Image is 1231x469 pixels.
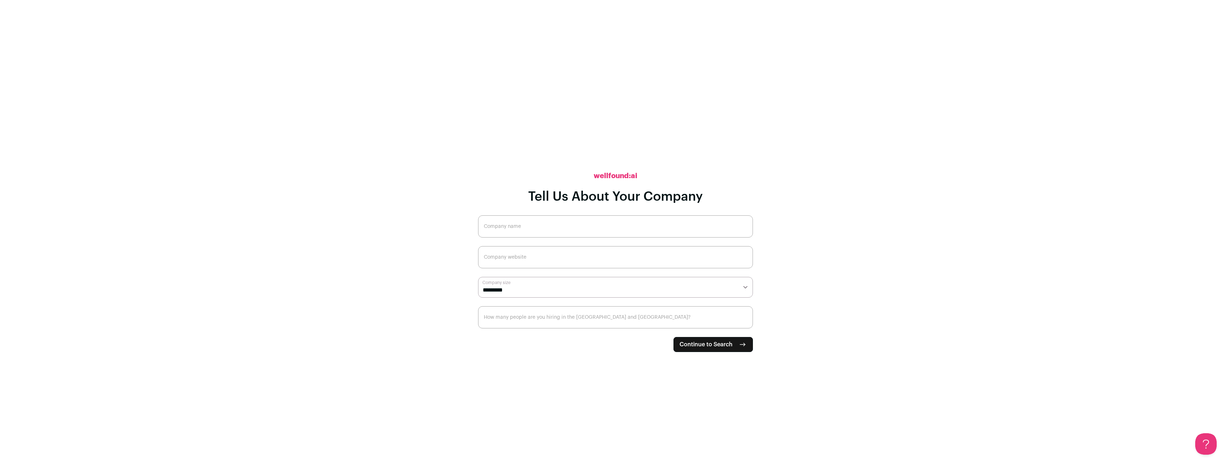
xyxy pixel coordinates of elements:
[478,215,753,238] input: Company name
[594,171,637,181] h2: wellfound:ai
[478,306,753,328] input: How many people are you hiring in the US and Canada?
[478,246,753,268] input: Company website
[680,340,733,349] span: Continue to Search
[673,337,753,352] button: Continue to Search
[1195,433,1217,455] iframe: Help Scout Beacon - Open
[528,190,703,204] h1: Tell Us About Your Company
